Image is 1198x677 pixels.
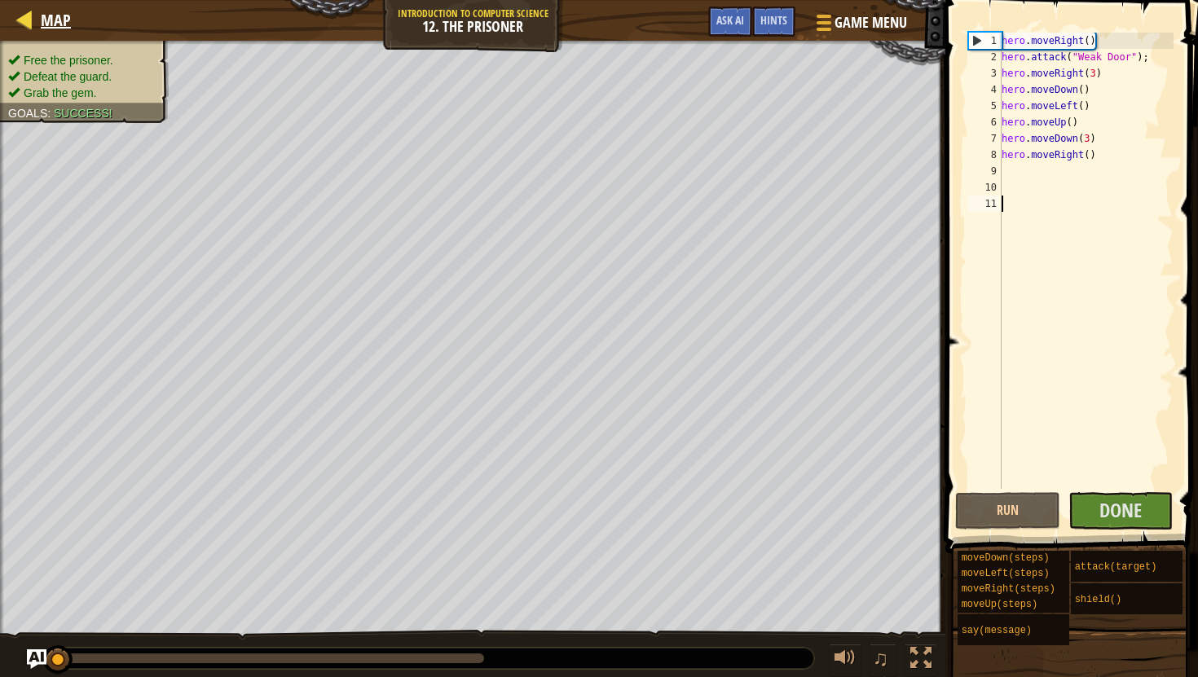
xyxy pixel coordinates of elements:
[27,649,46,669] button: Ask AI
[829,644,861,677] button: Adjust volume
[24,86,97,99] span: Grab the gem.
[968,179,1002,196] div: 10
[870,644,897,677] button: ♫
[968,130,1002,147] div: 7
[47,107,54,120] span: :
[33,9,71,31] a: Map
[760,12,787,28] span: Hints
[955,492,1060,530] button: Run
[716,12,744,28] span: Ask AI
[969,33,1002,49] div: 1
[962,583,1055,595] span: moveRight(steps)
[41,9,71,31] span: Map
[24,70,112,83] span: Defeat the guard.
[968,196,1002,212] div: 11
[708,7,752,37] button: Ask AI
[1068,492,1174,530] button: Done
[968,49,1002,65] div: 2
[905,644,937,677] button: Toggle fullscreen
[968,98,1002,114] div: 5
[8,107,47,120] span: Goals
[968,114,1002,130] div: 6
[1075,594,1122,605] span: shield()
[962,625,1032,636] span: say(message)
[8,85,156,101] li: Grab the gem.
[54,107,112,120] span: Success!
[1075,561,1157,573] span: attack(target)
[968,163,1002,179] div: 9
[804,7,917,45] button: Game Menu
[8,52,156,68] li: Free the prisoner.
[873,646,889,670] span: ♫
[24,54,113,67] span: Free the prisoner.
[962,552,1050,564] span: moveDown(steps)
[968,81,1002,98] div: 4
[968,65,1002,81] div: 3
[962,599,1038,610] span: moveUp(steps)
[8,68,156,85] li: Defeat the guard.
[962,568,1050,579] span: moveLeft(steps)
[1099,497,1142,523] span: Done
[968,147,1002,163] div: 8
[835,12,907,33] span: Game Menu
